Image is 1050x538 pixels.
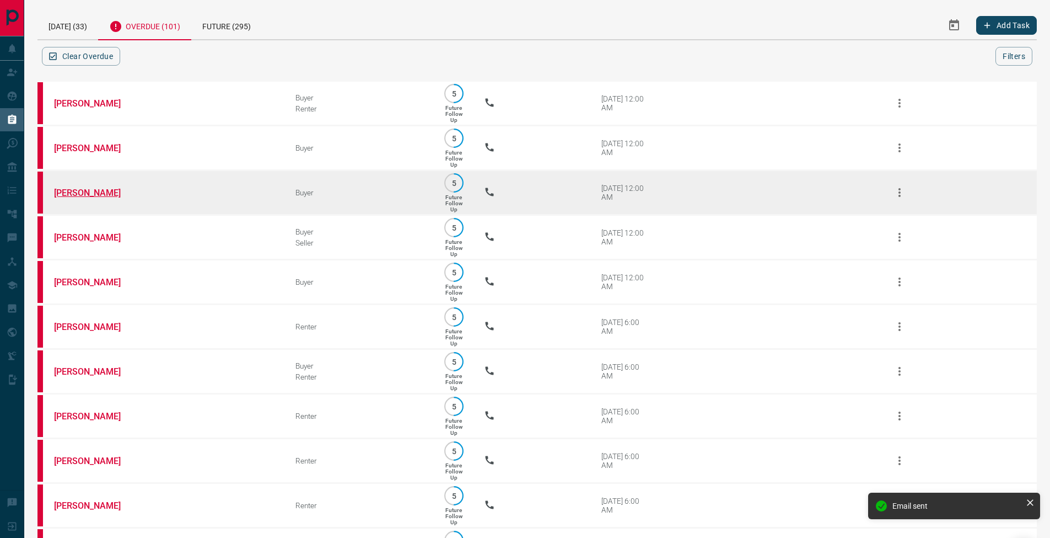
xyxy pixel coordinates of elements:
[450,268,458,276] p: 5
[601,184,648,201] div: [DATE] 12:00 AM
[450,223,458,232] p: 5
[54,98,137,109] a: [PERSON_NAME]
[37,261,43,303] div: property.ca
[295,322,424,331] div: Renter
[445,150,462,168] p: Future Follow Up
[601,228,648,246] div: [DATE] 12:00 AM
[37,440,43,482] div: property.ca
[295,227,424,236] div: Buyer
[295,93,424,102] div: Buyer
[191,11,262,39] div: Future (295)
[42,47,120,66] button: Clear Overdue
[54,500,137,511] a: [PERSON_NAME]
[445,194,462,212] p: Future Follow Up
[445,328,462,347] p: Future Follow Up
[54,411,137,422] a: [PERSON_NAME]
[54,456,137,466] a: [PERSON_NAME]
[54,143,137,153] a: [PERSON_NAME]
[892,502,1021,510] div: Email sent
[37,11,98,39] div: [DATE] (33)
[98,11,191,40] div: Overdue (101)
[445,507,462,525] p: Future Follow Up
[601,94,648,112] div: [DATE] 12:00 AM
[295,501,424,510] div: Renter
[450,492,458,500] p: 5
[601,407,648,425] div: [DATE] 6:00 AM
[450,358,458,366] p: 5
[54,188,137,198] a: [PERSON_NAME]
[941,12,967,39] button: Select Date Range
[450,89,458,98] p: 5
[54,277,137,287] a: [PERSON_NAME]
[295,278,424,286] div: Buyer
[37,172,43,214] div: property.ca
[295,143,424,152] div: Buyer
[601,139,648,157] div: [DATE] 12:00 AM
[295,188,424,197] div: Buyer
[37,127,43,169] div: property.ca
[54,232,137,243] a: [PERSON_NAME]
[54,366,137,377] a: [PERSON_NAME]
[295,412,424,420] div: Renter
[445,462,462,481] p: Future Follow Up
[37,395,43,437] div: property.ca
[37,484,43,526] div: property.ca
[601,497,648,514] div: [DATE] 6:00 AM
[295,372,424,381] div: Renter
[450,134,458,142] p: 5
[445,418,462,436] p: Future Follow Up
[976,16,1037,35] button: Add Task
[37,306,43,348] div: property.ca
[450,313,458,321] p: 5
[601,363,648,380] div: [DATE] 6:00 AM
[445,105,462,123] p: Future Follow Up
[601,452,648,470] div: [DATE] 6:00 AM
[450,402,458,411] p: 5
[601,318,648,335] div: [DATE] 6:00 AM
[295,238,424,247] div: Seller
[37,216,43,258] div: property.ca
[54,322,137,332] a: [PERSON_NAME]
[450,179,458,187] p: 5
[445,284,462,302] p: Future Follow Up
[445,239,462,257] p: Future Follow Up
[37,350,43,392] div: property.ca
[445,373,462,391] p: Future Follow Up
[295,104,424,113] div: Renter
[295,361,424,370] div: Buyer
[601,273,648,291] div: [DATE] 12:00 AM
[995,47,1032,66] button: Filters
[37,82,43,124] div: property.ca
[450,447,458,455] p: 5
[295,456,424,465] div: Renter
